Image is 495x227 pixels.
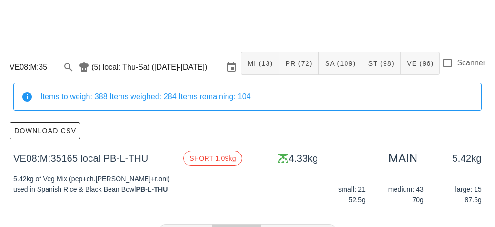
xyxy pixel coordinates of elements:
div: (5) [91,62,103,72]
div: small: 21 52.5g [309,182,367,207]
span: SHORT 1.09kg [189,151,236,165]
span: VE (96) [406,60,434,67]
button: SA (109) [319,52,362,75]
span: SA (109) [325,60,356,67]
button: PR (72) [279,52,319,75]
div: MAIN [388,151,417,166]
button: MI (13) [241,52,279,75]
span: PR (72) [285,60,313,67]
div: Items to weigh: 388 Items weighed: 284 Items remaining: 104 [40,92,474,102]
strong: PB-L-THU [136,186,168,193]
button: VE (96) [401,52,440,75]
div: medium: 43 70g [367,182,426,207]
button: ST (98) [362,52,401,75]
div: VE08:M:35165:local PB-L-THU 4.33kg 5.42kg [6,143,489,174]
div: 5.42kg of Veg Mix (pep+ch.[PERSON_NAME]+r.oni) used in Spanish Rice & Black Bean Bowl [8,168,247,215]
span: ST (98) [368,60,395,67]
div: large: 15 87.5g [426,182,484,207]
button: Download CSV [10,122,80,139]
span: MI (13) [247,60,273,67]
label: Scanner [457,58,485,68]
span: Download CSV [14,127,76,134]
